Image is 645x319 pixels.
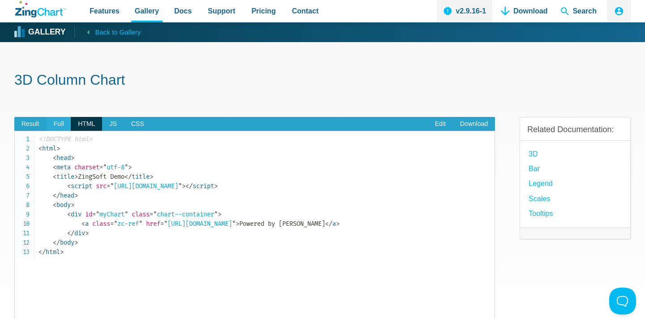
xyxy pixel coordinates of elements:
span: > [236,220,239,228]
span: > [56,145,60,152]
span: <!DOCTYPE html> [39,135,92,143]
a: 3D [529,148,537,160]
span: id [85,211,92,218]
span: </ [53,239,60,246]
span: > [150,173,153,181]
span: html [39,248,60,256]
span: charset [74,164,99,171]
span: a [82,220,89,228]
span: > [85,229,89,237]
span: Docs [174,5,192,17]
strong: Gallery [28,28,65,36]
span: a [325,220,336,228]
span: [URL][DOMAIN_NAME] [160,220,236,228]
span: = [150,211,153,218]
span: " [103,164,107,171]
a: Back to Gallery [74,26,141,38]
span: </ [185,182,193,190]
span: </ [125,173,132,181]
span: > [60,248,64,256]
a: Gallery [15,26,65,39]
span: = [92,211,96,218]
span: [URL][DOMAIN_NAME] [107,182,182,190]
span: < [67,182,71,190]
span: < [53,173,56,181]
span: src [96,182,107,190]
span: < [53,164,56,171]
span: CSS [124,117,151,131]
span: = [160,220,164,228]
span: Support [208,5,235,17]
span: body [53,239,74,246]
span: " [139,220,142,228]
h3: Related Documentation: [527,125,623,135]
iframe: Toggle Customer Support [609,288,636,315]
span: div [67,229,85,237]
span: " [178,182,182,190]
span: meta [53,164,71,171]
span: </ [67,229,74,237]
span: = [99,164,103,171]
span: Full [47,117,71,131]
span: " [96,211,99,218]
span: href [146,220,160,228]
span: title [53,173,74,181]
span: HTML [71,117,102,131]
span: > [182,182,185,190]
span: > [71,201,74,209]
span: head [53,192,74,199]
span: > [214,182,218,190]
span: </ [53,192,60,199]
span: < [53,154,56,162]
span: > [74,192,78,199]
a: Bar [529,163,540,175]
span: < [67,211,71,218]
span: < [82,220,85,228]
a: Download [453,117,495,131]
span: < [53,201,56,209]
span: > [74,239,78,246]
a: Edit [428,117,453,131]
span: chart--container [150,211,218,218]
span: Contact [292,5,319,17]
span: " [153,211,157,218]
span: class [92,220,110,228]
span: html [39,145,56,152]
span: div [67,211,82,218]
span: myChart [92,211,128,218]
span: </ [325,220,332,228]
span: body [53,201,71,209]
span: JS [102,117,124,131]
span: title [125,173,150,181]
span: > [218,211,221,218]
span: " [125,211,128,218]
h1: 3D Column Chart [14,71,631,91]
span: Gallery [135,5,159,17]
span: Pricing [251,5,275,17]
a: Tooltips [529,207,553,220]
span: " [125,164,128,171]
span: Result [14,117,47,131]
span: > [71,154,74,162]
span: script [67,182,92,190]
span: class [132,211,150,218]
span: " [232,220,236,228]
span: > [336,220,340,228]
span: </ [39,248,46,256]
a: Scales [529,193,550,205]
code: ZingSoft Demo Powered by [PERSON_NAME] [39,134,494,257]
span: > [74,173,78,181]
span: > [128,164,132,171]
span: " [114,220,117,228]
span: " [214,211,218,218]
span: head [53,154,71,162]
span: = [110,220,114,228]
span: zc-ref [110,220,142,228]
span: " [164,220,168,228]
span: " [110,182,114,190]
span: Features [90,5,120,17]
span: < [39,145,42,152]
span: script [185,182,214,190]
a: ZingChart Logo. Click to return to the homepage [15,1,66,17]
span: Back to Gallery [95,26,141,38]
